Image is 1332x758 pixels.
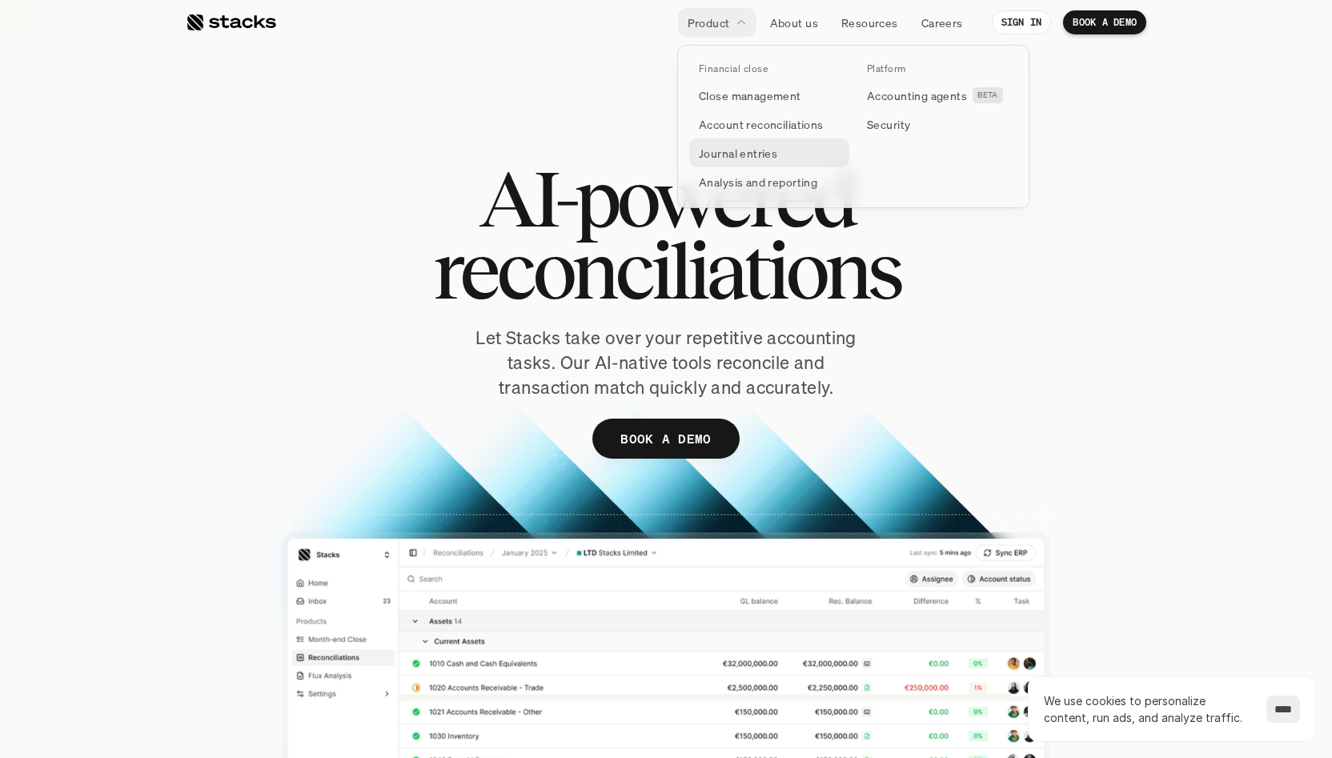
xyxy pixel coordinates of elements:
p: We use cookies to personalize content, run ads, and analyze traffic. [1044,692,1250,726]
p: Analysis and reporting [699,174,817,191]
a: BOOK A DEMO [592,419,740,459]
a: Resources [832,8,908,37]
p: Platform [867,63,906,74]
span: AI-powered [479,162,853,235]
p: Financial close [699,63,768,74]
a: BOOK A DEMO [1063,10,1146,34]
a: Security [857,110,1017,138]
a: Journal entries [689,138,849,167]
p: Account reconciliations [699,116,824,133]
h2: BETA [977,90,998,100]
a: Close management [689,81,849,110]
a: Analysis and reporting [689,167,849,196]
p: Careers [921,14,963,31]
p: Resources [841,14,898,31]
a: Privacy Policy [189,305,259,316]
p: Product [688,14,730,31]
p: BOOK A DEMO [1073,17,1137,28]
a: SIGN IN [992,10,1052,34]
p: SIGN IN [1001,17,1042,28]
p: Accounting agents [867,87,967,104]
p: Journal entries [699,145,777,162]
p: BOOK A DEMO [620,427,712,451]
a: Account reconciliations [689,110,849,138]
a: Accounting agentsBETA [857,81,1017,110]
p: About us [770,14,818,31]
span: reconciliations [433,235,900,307]
p: Close management [699,87,801,104]
a: About us [760,8,828,37]
a: Careers [912,8,973,37]
p: Security [867,116,910,133]
p: Let Stacks take over your repetitive accounting tasks. Our AI-native tools reconcile and transact... [446,326,886,399]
